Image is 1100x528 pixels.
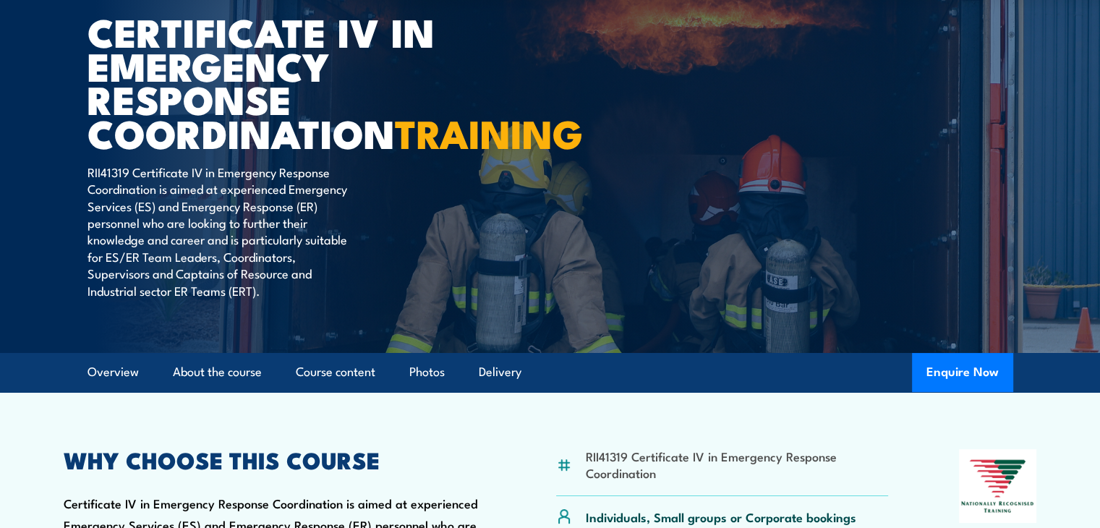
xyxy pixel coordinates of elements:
[395,102,583,162] strong: TRAINING
[296,353,375,391] a: Course content
[88,14,445,150] h1: Certificate IV in Emergency Response Coordination
[912,353,1013,392] button: Enquire Now
[88,353,139,391] a: Overview
[88,163,351,299] p: RII41319 Certificate IV in Emergency Response Coordination is aimed at experienced Emergency Serv...
[959,449,1037,523] img: Nationally Recognised Training logo.
[64,449,486,469] h2: WHY CHOOSE THIS COURSE
[586,508,856,525] p: Individuals, Small groups or Corporate bookings
[173,353,262,391] a: About the course
[586,448,889,482] li: RII41319 Certificate IV in Emergency Response Coordination
[479,353,521,391] a: Delivery
[409,353,445,391] a: Photos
